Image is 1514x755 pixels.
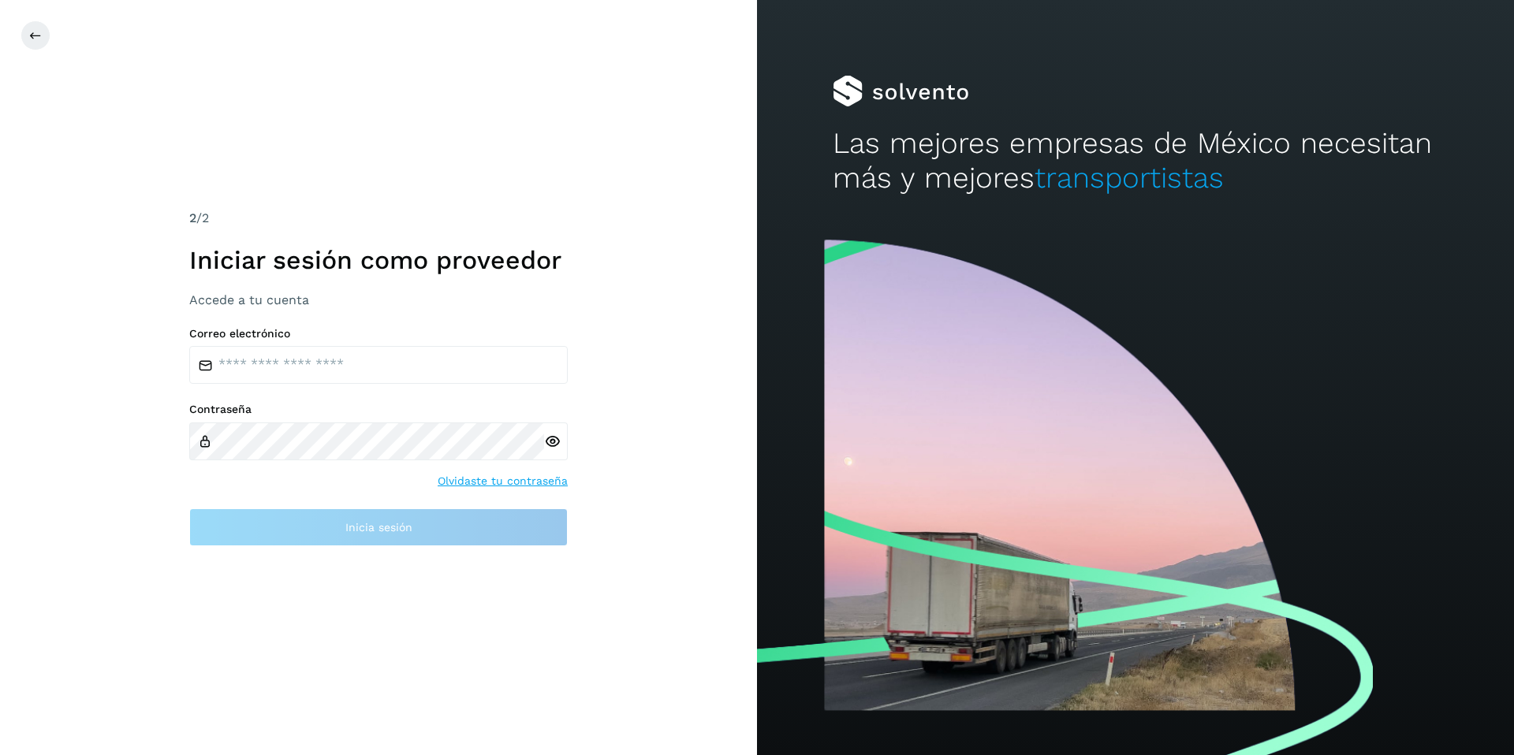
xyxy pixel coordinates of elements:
[1035,161,1224,195] span: transportistas
[189,245,568,275] h1: Iniciar sesión como proveedor
[189,327,568,340] label: Correo electrónico
[189,403,568,416] label: Contraseña
[189,210,196,225] span: 2
[833,126,1438,196] h2: Las mejores empresas de México necesitan más y mejores
[345,522,412,533] span: Inicia sesión
[189,292,568,307] h3: Accede a tu cuenta
[438,473,568,489] a: Olvidaste tu contraseña
[189,508,568,546] button: Inicia sesión
[189,209,568,228] div: /2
